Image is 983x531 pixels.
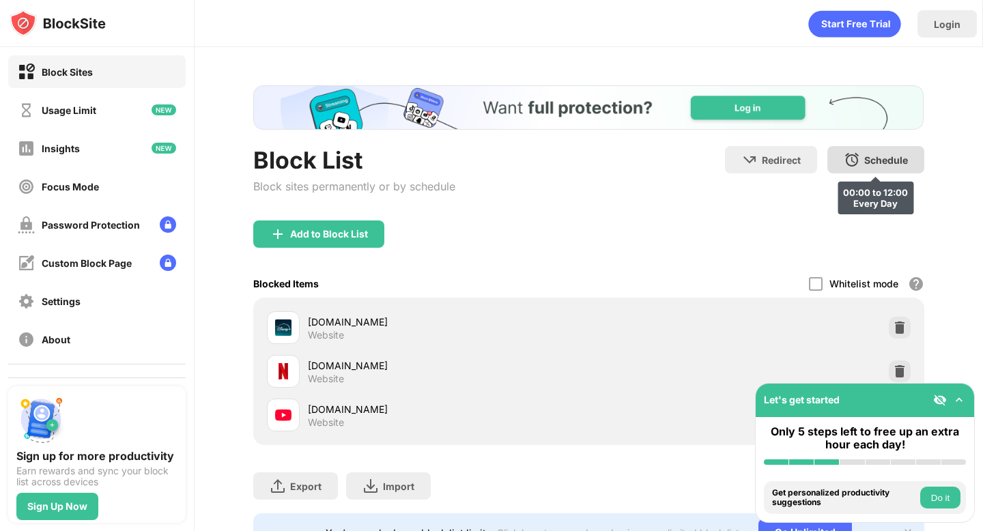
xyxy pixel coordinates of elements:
[764,394,840,405] div: Let's get started
[808,10,901,38] div: animation
[764,425,966,451] div: Only 5 steps left to free up an extra hour each day!
[383,480,414,492] div: Import
[42,219,140,231] div: Password Protection
[308,402,588,416] div: [DOMAIN_NAME]
[18,255,35,272] img: customize-block-page-off.svg
[253,146,455,174] div: Block List
[864,154,908,166] div: Schedule
[308,373,344,385] div: Website
[253,278,319,289] div: Blocked Items
[253,85,924,130] iframe: Banner
[160,255,176,271] img: lock-menu.svg
[933,393,947,407] img: eye-not-visible.svg
[18,140,35,157] img: insights-off.svg
[10,10,106,37] img: logo-blocksite.svg
[152,104,176,115] img: new-icon.svg
[18,102,35,119] img: time-usage-off.svg
[42,257,132,269] div: Custom Block Page
[18,293,35,310] img: settings-off.svg
[308,315,588,329] div: [DOMAIN_NAME]
[16,394,66,444] img: push-signup.svg
[27,501,87,512] div: Sign Up Now
[160,216,176,233] img: lock-menu.svg
[42,181,99,192] div: Focus Mode
[152,143,176,154] img: new-icon.svg
[275,319,291,336] img: favicons
[18,63,35,81] img: block-on.svg
[18,216,35,233] img: password-protection-off.svg
[934,18,960,30] div: Login
[843,187,908,198] div: 00:00 to 12:00
[290,480,322,492] div: Export
[308,416,344,429] div: Website
[275,363,291,379] img: favicons
[18,331,35,348] img: about-off.svg
[308,358,588,373] div: [DOMAIN_NAME]
[42,104,96,116] div: Usage Limit
[253,180,455,193] div: Block sites permanently or by schedule
[829,278,898,289] div: Whitelist mode
[16,449,177,463] div: Sign up for more productivity
[952,393,966,407] img: omni-setup-toggle.svg
[308,329,344,341] div: Website
[843,198,908,209] div: Every Day
[920,487,960,508] button: Do it
[42,296,81,307] div: Settings
[18,178,35,195] img: focus-off.svg
[772,488,917,508] div: Get personalized productivity suggestions
[42,143,80,154] div: Insights
[290,229,368,240] div: Add to Block List
[275,407,291,423] img: favicons
[42,334,70,345] div: About
[16,465,177,487] div: Earn rewards and sync your block list across devices
[42,66,93,78] div: Block Sites
[762,154,801,166] div: Redirect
